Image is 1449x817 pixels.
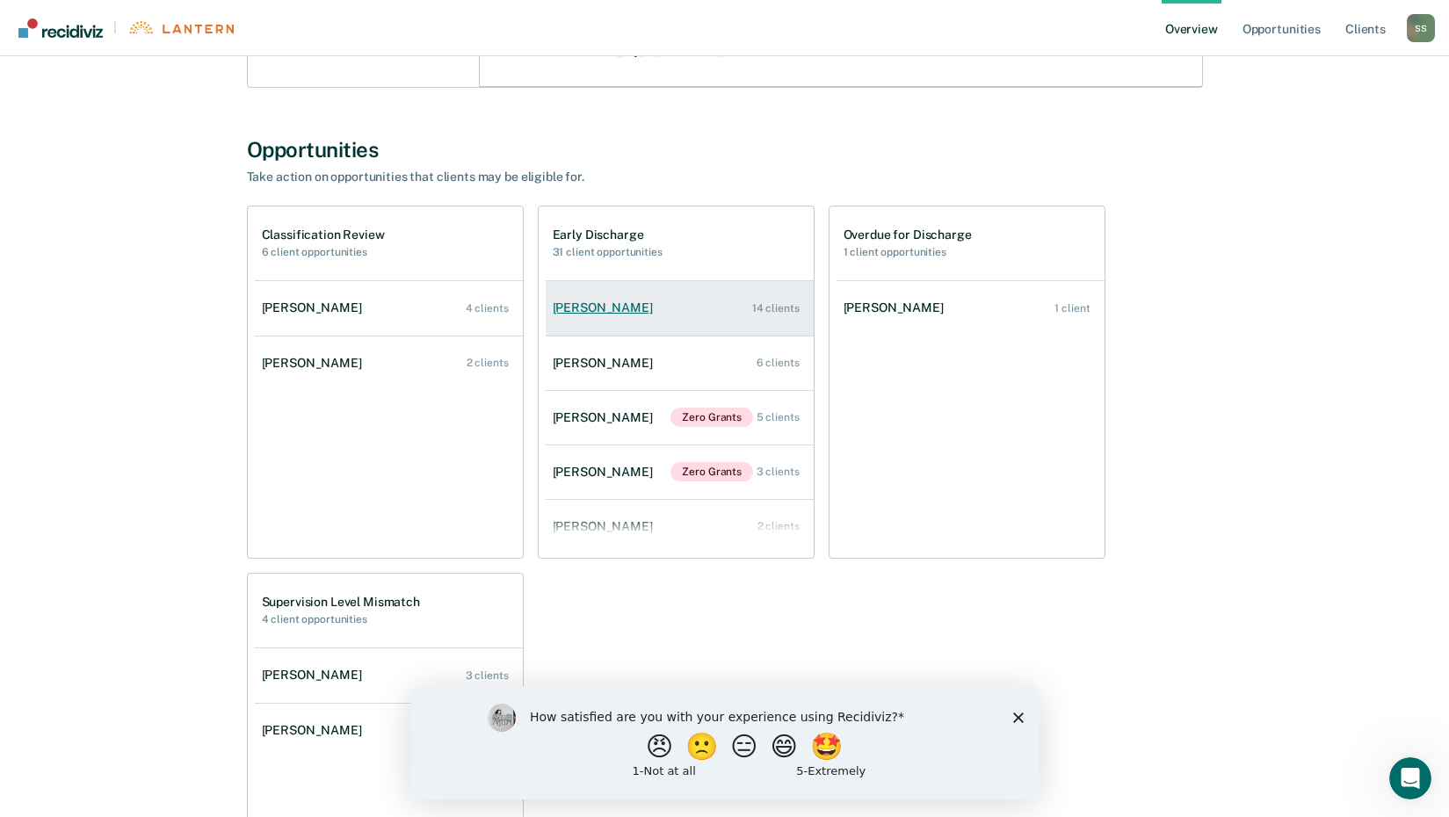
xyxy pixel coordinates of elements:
[262,228,385,242] h1: Classification Review
[844,246,972,258] h2: 1 client opportunities
[255,650,523,700] a: [PERSON_NAME] 3 clients
[844,300,951,315] div: [PERSON_NAME]
[247,137,1203,163] div: Opportunities
[844,228,972,242] h1: Overdue for Discharge
[255,283,523,333] a: [PERSON_NAME] 4 clients
[553,519,660,534] div: [PERSON_NAME]
[1054,302,1090,315] div: 1 client
[1407,14,1435,42] button: Profile dropdown button
[467,357,509,369] div: 2 clients
[466,669,509,682] div: 3 clients
[553,246,663,258] h2: 31 client opportunities
[546,283,814,333] a: [PERSON_NAME] 14 clients
[466,302,509,315] div: 4 clients
[553,228,663,242] h1: Early Discharge
[546,338,814,388] a: [PERSON_NAME] 6 clients
[553,410,660,425] div: [PERSON_NAME]
[752,302,800,315] div: 14 clients
[670,462,753,481] span: Zero Grants
[255,705,523,756] a: [PERSON_NAME] 1 client
[255,338,523,388] a: [PERSON_NAME] 2 clients
[546,445,814,499] a: [PERSON_NAME]Zero Grants 3 clients
[262,613,420,625] h2: 4 client opportunities
[670,408,753,427] span: Zero Grants
[553,465,660,480] div: [PERSON_NAME]
[546,390,814,445] a: [PERSON_NAME]Zero Grants 5 clients
[837,283,1105,333] a: [PERSON_NAME] 1 client
[262,723,369,738] div: [PERSON_NAME]
[1407,14,1435,42] div: S S
[103,20,127,35] span: |
[18,18,103,38] img: Recidiviz
[757,520,800,532] div: 2 clients
[262,595,420,610] h1: Supervision Level Mismatch
[757,466,800,478] div: 3 clients
[1389,757,1431,799] iframe: Intercom live chat
[757,357,800,369] div: 6 clients
[262,668,369,683] div: [PERSON_NAME]
[553,356,660,371] div: [PERSON_NAME]
[553,300,660,315] div: [PERSON_NAME]
[546,502,814,552] a: [PERSON_NAME] 2 clients
[262,246,385,258] h2: 6 client opportunities
[127,21,234,34] img: Lantern
[757,411,800,423] div: 5 clients
[410,686,1040,799] iframe: Survey by Kim from Recidiviz
[247,170,862,184] div: Take action on opportunities that clients may be eligible for.
[262,300,369,315] div: [PERSON_NAME]
[262,356,369,371] div: [PERSON_NAME]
